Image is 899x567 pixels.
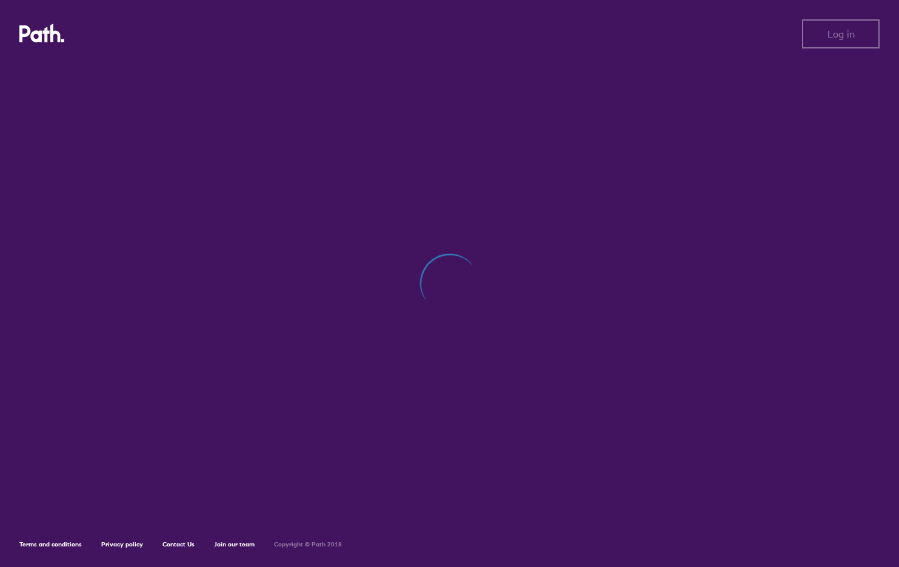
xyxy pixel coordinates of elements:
[274,541,342,548] h6: Copyright © Path 2018
[802,19,880,48] button: Log in
[214,540,255,548] a: Join our team
[827,28,855,39] span: Log in
[19,540,82,548] a: Terms and conditions
[101,540,143,548] a: Privacy policy
[162,540,195,548] a: Contact Us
